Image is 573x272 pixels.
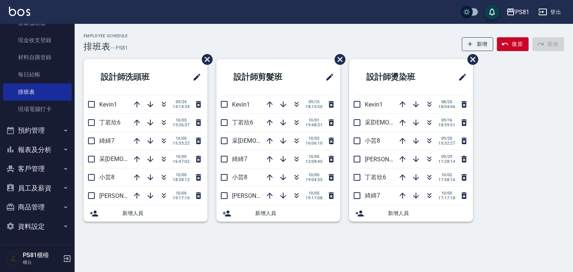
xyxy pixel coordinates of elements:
span: 10/05 [173,173,190,177]
span: 新增人員 [255,209,334,217]
span: 新增人員 [388,209,467,217]
span: 新增人員 [122,209,201,217]
span: 刪除班表 [329,48,347,70]
button: 復原 [497,37,529,51]
div: PS81 [515,7,529,17]
a: 現金收支登錄 [3,32,72,49]
span: 18:39:51 [438,123,455,127]
span: 18:38:12 [173,177,190,182]
span: 丁若欣6 [365,174,386,181]
span: 19:48:31 [306,123,322,127]
div: 新增人員 [84,205,207,222]
span: 采[DEMOGRAPHIC_DATA]2 [99,155,170,162]
button: 報表及分析 [3,140,72,159]
h2: 設計師剪髮班 [222,64,307,91]
a: 每日結帳 [3,66,72,83]
span: 08/25 [438,99,455,104]
span: 09/20 [438,136,455,141]
h3: 排班表 [84,41,110,52]
img: Logo [9,7,30,16]
span: 10/05 [306,173,322,177]
span: [PERSON_NAME]3 [365,156,413,163]
div: 新增人員 [349,205,473,222]
span: 18:04:06 [438,104,455,109]
button: PS81 [503,4,532,20]
div: 新增人員 [216,205,340,222]
span: 采[DEMOGRAPHIC_DATA]2 [365,119,436,126]
span: 10/05 [306,154,322,159]
span: 綺綺7 [99,137,115,144]
span: 15:33:22 [173,141,190,146]
span: 10/02 [438,173,455,177]
span: 10/05 [438,191,455,196]
span: [PERSON_NAME]3 [232,192,280,199]
span: 16:47:02 [173,159,190,164]
span: 19:26:37 [173,123,190,127]
span: 小芸8 [232,174,247,181]
span: 16:06:10 [306,141,322,146]
p: 櫃台 [23,259,61,266]
span: Kevin1 [232,101,250,108]
h5: PS81櫃檯 [23,252,61,259]
span: 10/05 [173,191,190,196]
span: 10/01 [306,118,322,123]
button: 新增 [462,37,494,51]
span: 10/05 [173,154,190,159]
span: 修改班表的標題 [454,68,467,86]
h2: 設計師燙染班 [355,64,440,91]
span: 12:08:40 [306,159,322,164]
span: 09/29 [438,154,455,159]
span: 修改班表的標題 [321,68,334,86]
button: 客戶管理 [3,159,72,178]
a: 現場電腦打卡 [3,101,72,118]
a: 材料自購登錄 [3,49,72,66]
h2: 設計師洗頭班 [90,64,174,91]
h2: Employee Schedule [84,34,128,38]
span: 09/24 [173,99,190,104]
span: 10/05 [306,191,322,196]
span: 14:14:34 [173,104,190,109]
button: save [485,4,500,19]
span: 15:32:27 [438,141,455,146]
span: 小芸8 [365,137,380,144]
span: 18:15:50 [306,104,322,109]
span: 小芸8 [99,174,115,181]
button: 商品管理 [3,197,72,217]
button: 員工及薪資 [3,178,72,198]
button: 登出 [535,5,564,19]
button: 資料設定 [3,217,72,236]
a: 排班表 [3,83,72,101]
span: 10/03 [173,118,190,123]
span: 19:17:10 [173,196,190,200]
span: 09/15 [306,99,322,104]
span: 采[DEMOGRAPHIC_DATA]2 [232,137,303,144]
button: 預約管理 [3,121,72,140]
span: 10/03 [306,136,322,141]
span: Kevin1 [99,101,117,108]
span: 17:58:16 [438,177,455,182]
span: 修改班表的標題 [188,68,201,86]
img: Person [6,251,21,266]
span: 丁若欣6 [232,119,253,126]
span: [PERSON_NAME]3 [99,192,147,199]
h6: — PS81 [110,44,128,52]
span: 19:17:08 [306,196,322,200]
span: 刪除班表 [462,48,479,70]
span: 刪除班表 [196,48,214,70]
span: 09/16 [438,118,455,123]
span: Kevin1 [365,101,383,108]
span: 丁若欣6 [99,119,120,126]
span: 綺綺7 [365,192,380,199]
span: 11:28:14 [438,159,455,164]
span: 10/05 [173,136,190,141]
span: 綺綺7 [232,155,247,162]
span: 19:04:35 [306,177,322,182]
span: 17:17:18 [438,196,455,200]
